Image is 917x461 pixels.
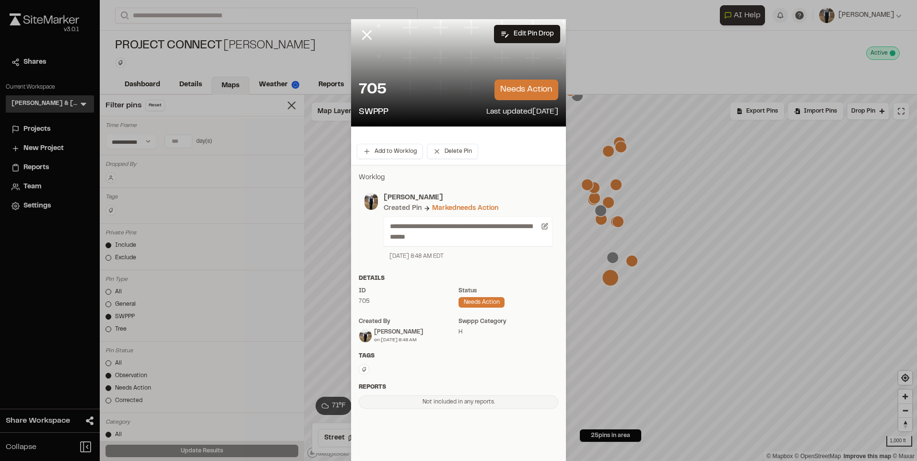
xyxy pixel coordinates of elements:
div: 705 [359,297,458,306]
button: Edit Tags [359,364,369,375]
p: SWPPP [359,106,388,119]
div: ID [359,287,458,295]
div: Marked needs action [432,203,498,214]
p: [PERSON_NAME] [384,193,553,203]
div: Created Pin [384,203,422,214]
img: Edwin Stadsvold [359,330,372,342]
p: 705 [359,81,387,100]
div: swppp category [458,317,558,326]
div: Created by [359,317,458,326]
div: Details [359,274,558,283]
div: on [DATE] 8:48 AM [374,336,423,344]
div: Not included in any reports. [359,395,558,409]
div: needs action [458,297,505,308]
div: [PERSON_NAME] [374,328,423,336]
button: Add to Worklog [357,144,423,159]
p: Last updated [DATE] [486,106,558,119]
div: [DATE] 8:48 AM EDT [389,252,444,261]
div: H [458,328,558,336]
p: Worklog [359,173,558,183]
p: needs action [494,80,558,100]
div: Status [458,287,558,295]
img: photo [364,193,378,210]
button: Delete Pin [427,144,478,159]
div: Reports [359,383,558,392]
div: Tags [359,352,558,360]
